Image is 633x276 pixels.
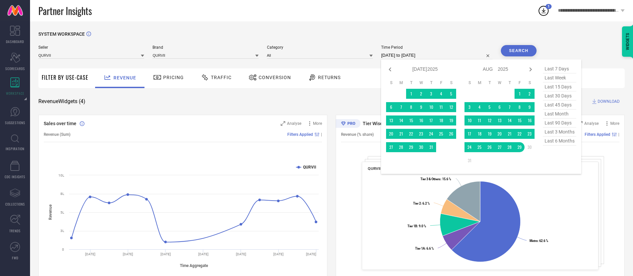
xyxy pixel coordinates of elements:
td: Mon Jul 21 2025 [396,129,406,139]
span: | [321,132,322,137]
td: Sun Aug 24 2025 [464,142,474,152]
text: [DATE] [306,252,316,256]
td: Sat Jul 05 2025 [446,89,456,99]
div: Previous month [386,65,394,73]
td: Sun Aug 10 2025 [464,115,474,125]
td: Mon Jul 28 2025 [396,142,406,152]
td: Tue Aug 26 2025 [485,142,495,152]
text: [DATE] [161,252,171,256]
th: Friday [436,80,446,85]
td: Sun Jul 27 2025 [386,142,396,152]
text: 0 [62,248,64,251]
td: Wed Aug 20 2025 [495,129,505,139]
text: 8L [60,192,64,196]
text: [DATE] [273,252,284,256]
span: Sales over time [44,121,76,126]
td: Fri Aug 15 2025 [515,115,525,125]
span: Traffic [211,75,232,80]
text: 5L [60,211,64,214]
td: Tue Jul 22 2025 [406,129,416,139]
td: Tue Jul 29 2025 [406,142,416,152]
span: COLLECTIONS [5,202,25,207]
td: Sun Aug 31 2025 [464,156,474,166]
th: Thursday [426,80,436,85]
td: Sun Jul 20 2025 [386,129,396,139]
td: Fri Jul 25 2025 [436,129,446,139]
td: Fri Jul 04 2025 [436,89,446,99]
span: Conversion [259,75,291,80]
td: Sat Aug 30 2025 [525,142,535,152]
span: Filter By Use-Case [42,73,88,81]
span: Analyse [287,121,301,126]
span: DASHBOARD [6,39,24,44]
td: Sun Aug 17 2025 [464,129,474,139]
td: Sun Jul 06 2025 [386,102,396,112]
th: Saturday [446,80,456,85]
span: Tier Wise Transactions [363,121,412,126]
span: | [618,132,619,137]
td: Fri Aug 29 2025 [515,142,525,152]
td: Wed Jul 23 2025 [416,129,426,139]
td: Thu Aug 07 2025 [505,102,515,112]
td: Sat Aug 16 2025 [525,115,535,125]
button: Search [501,45,537,56]
td: Tue Aug 12 2025 [485,115,495,125]
td: Wed Jul 16 2025 [416,115,426,125]
div: Next month [527,65,535,73]
span: last 45 days [543,100,576,109]
td: Wed Jul 09 2025 [416,102,426,112]
span: last 7 days [543,64,576,73]
span: INSPIRATION [6,146,24,151]
span: Analyse [584,121,599,126]
th: Monday [474,80,485,85]
tspan: Metro [530,239,538,243]
th: Saturday [525,80,535,85]
td: Sat Jul 26 2025 [446,129,456,139]
td: Fri Aug 08 2025 [515,102,525,112]
span: Revenue (Sum) [44,132,70,137]
td: Tue Aug 05 2025 [485,102,495,112]
span: Category [267,45,373,50]
th: Tuesday [406,80,416,85]
text: : 9.0 % [407,224,426,228]
span: Seller [38,45,144,50]
td: Tue Jul 01 2025 [406,89,416,99]
td: Mon Jul 07 2025 [396,102,406,112]
td: Sat Aug 02 2025 [525,89,535,99]
td: Sun Aug 03 2025 [464,102,474,112]
td: Thu Jul 24 2025 [426,129,436,139]
span: Revenue [113,75,136,80]
td: Wed Jul 30 2025 [416,142,426,152]
th: Wednesday [495,80,505,85]
span: Filters Applied [585,132,610,137]
span: CDC INSIGHTS [5,174,25,179]
th: Sunday [464,80,474,85]
span: Pricing [163,75,184,80]
tspan: Tier 1A [415,247,425,250]
td: Fri Aug 22 2025 [515,129,525,139]
text: [DATE] [236,252,246,256]
span: last week [543,73,576,82]
span: WORKSPACE [6,91,24,96]
tspan: Tier 2 [413,202,421,205]
td: Thu Aug 21 2025 [505,129,515,139]
td: Thu Jul 17 2025 [426,115,436,125]
text: QURVII [303,165,316,170]
td: Tue Aug 19 2025 [485,129,495,139]
span: FWD [12,255,18,260]
input: Select time period [381,51,492,59]
text: [DATE] [198,252,209,256]
td: Sat Jul 19 2025 [446,115,456,125]
span: last 30 days [543,91,576,100]
span: last 6 months [543,136,576,146]
th: Wednesday [416,80,426,85]
span: Brand [152,45,258,50]
td: Thu Aug 14 2025 [505,115,515,125]
td: Tue Jul 08 2025 [406,102,416,112]
td: Mon Aug 04 2025 [474,102,485,112]
span: QURVII [368,166,380,171]
td: Mon Aug 11 2025 [474,115,485,125]
td: Sat Jul 12 2025 [446,102,456,112]
span: DOWNLOAD [598,98,620,105]
svg: Zoom [281,121,285,126]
